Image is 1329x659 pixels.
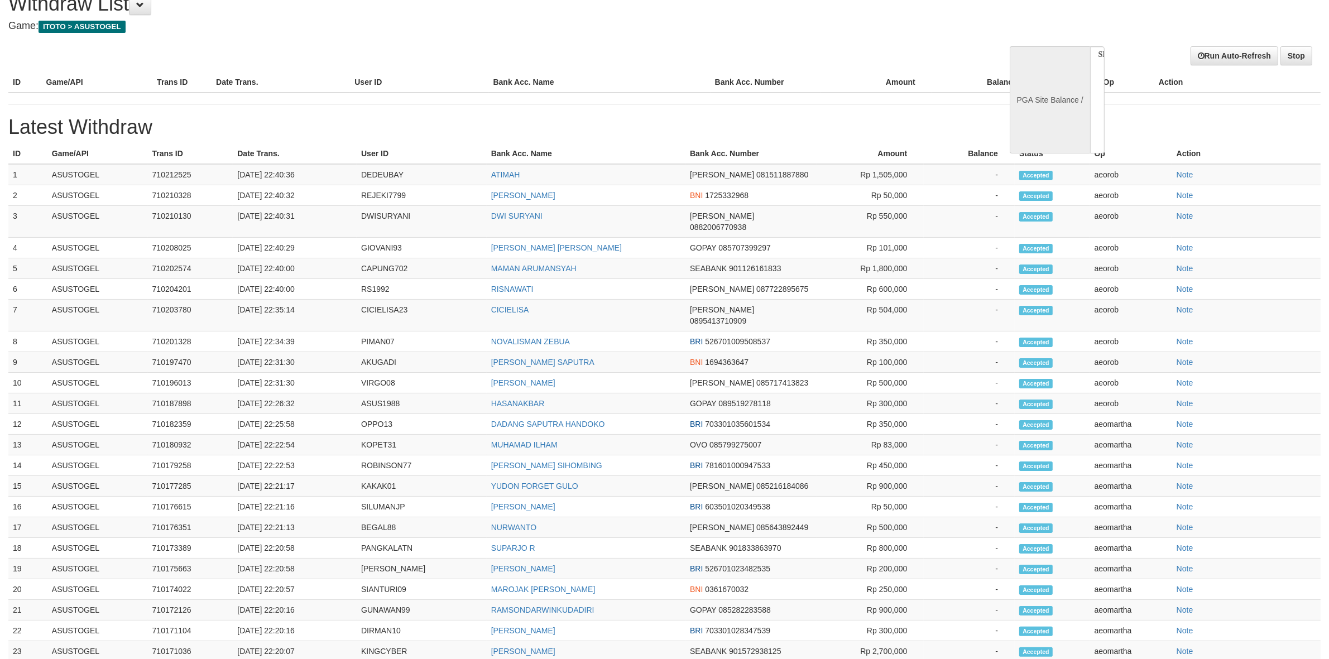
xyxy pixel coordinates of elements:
[690,337,703,346] span: BRI
[233,238,357,258] td: [DATE] 22:40:29
[357,476,487,497] td: KAKAK01
[233,559,357,579] td: [DATE] 22:20:58
[233,300,357,331] td: [DATE] 22:35:14
[1019,461,1053,471] span: Accepted
[1177,264,1193,273] a: Note
[924,279,1015,300] td: -
[756,378,808,387] span: 085717413823
[357,300,487,331] td: CICIELISA23
[1090,497,1172,517] td: aeomartha
[47,164,148,185] td: ASUSTOGEL
[8,600,47,620] td: 21
[711,72,822,93] th: Bank Acc. Number
[924,579,1015,600] td: -
[148,579,233,600] td: 710174022
[817,497,924,517] td: Rp 50,000
[817,164,924,185] td: Rp 1,505,000
[148,414,233,435] td: 710182359
[1177,482,1193,490] a: Note
[756,285,808,294] span: 087722895675
[350,72,488,93] th: User ID
[1177,440,1193,449] a: Note
[357,143,487,164] th: User ID
[233,143,357,164] th: Date Trans.
[690,564,703,573] span: BRI
[47,143,148,164] th: Game/API
[8,300,47,331] td: 7
[357,238,487,258] td: GIOVANI93
[1177,243,1193,252] a: Note
[233,497,357,517] td: [DATE] 22:21:16
[924,300,1015,331] td: -
[148,143,233,164] th: Trans ID
[1019,482,1053,492] span: Accepted
[690,243,716,252] span: GOPAY
[1090,143,1172,164] th: Op
[924,393,1015,414] td: -
[705,420,770,429] span: 703301035601534
[233,517,357,538] td: [DATE] 22:21:13
[8,185,47,206] td: 2
[729,543,781,552] span: 901833863970
[1177,378,1193,387] a: Note
[357,279,487,300] td: RS1992
[817,258,924,279] td: Rp 1,800,000
[148,206,233,238] td: 710210130
[357,331,487,352] td: PIMAN07
[709,440,761,449] span: 085799275007
[1177,626,1193,635] a: Note
[1090,185,1172,206] td: aeorob
[357,258,487,279] td: CAPUNG702
[1090,238,1172,258] td: aeorob
[924,435,1015,455] td: -
[491,358,594,367] a: [PERSON_NAME] SAPUTRA
[148,373,233,393] td: 710196013
[491,191,555,200] a: [PERSON_NAME]
[690,523,754,532] span: [PERSON_NAME]
[47,373,148,393] td: ASUSTOGEL
[817,238,924,258] td: Rp 101,000
[491,399,545,408] a: HASANAKBAR
[1154,72,1321,93] th: Action
[8,72,42,93] th: ID
[1177,585,1193,594] a: Note
[690,420,703,429] span: BRI
[233,331,357,352] td: [DATE] 22:34:39
[690,543,727,552] span: SEABANK
[1090,373,1172,393] td: aeorob
[47,538,148,559] td: ASUSTOGEL
[489,72,711,93] th: Bank Acc. Name
[152,72,212,93] th: Trans ID
[491,285,534,294] a: RISNAWATI
[8,538,47,559] td: 18
[1019,379,1053,388] span: Accepted
[924,206,1015,238] td: -
[1090,538,1172,559] td: aeomartha
[491,626,555,635] a: [PERSON_NAME]
[1019,212,1053,222] span: Accepted
[357,579,487,600] td: SIANTURI09
[924,538,1015,559] td: -
[233,476,357,497] td: [DATE] 22:21:17
[924,414,1015,435] td: -
[357,373,487,393] td: VIRGO08
[357,164,487,185] td: DEDEUBAY
[1099,72,1154,93] th: Op
[148,279,233,300] td: 710204201
[233,185,357,206] td: [DATE] 22:40:32
[924,559,1015,579] td: -
[924,373,1015,393] td: -
[1019,441,1053,450] span: Accepted
[47,559,148,579] td: ASUSTOGEL
[357,455,487,476] td: ROBINSON77
[1090,279,1172,300] td: aeorob
[1177,305,1193,314] a: Note
[8,352,47,373] td: 9
[756,523,808,532] span: 085643892449
[924,352,1015,373] td: -
[718,399,770,408] span: 089519278118
[1177,605,1193,614] a: Note
[8,143,47,164] th: ID
[1177,502,1193,511] a: Note
[491,605,594,614] a: RAMSONDARWINKUDADIRI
